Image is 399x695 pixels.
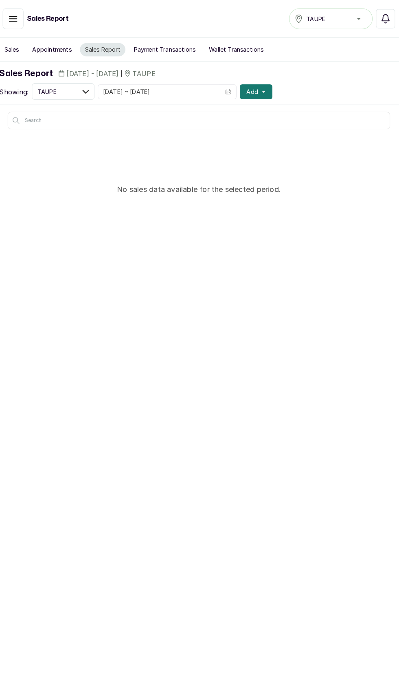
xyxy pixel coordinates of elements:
p: Showing: [5,85,33,94]
button: TAUPE [37,81,98,97]
input: Search [13,109,386,126]
button: Wallet Transactions [204,42,267,55]
button: TAUPE [287,8,369,28]
span: | [123,68,125,76]
button: Sales Report [83,42,128,55]
span: [DATE] - [DATE] [70,67,121,76]
h1: Sales Report [32,13,73,23]
p: No sales data available for the selected period. [120,179,280,190]
button: Payment Transactions [131,42,201,55]
button: Appointments [32,42,80,55]
span: TAUPE [42,85,61,94]
svg: calendar [225,87,231,92]
button: Sales [5,42,29,55]
h1: Sales Report [5,65,57,78]
span: TAUPE [135,67,157,76]
input: Select date [101,83,220,96]
button: Add [239,82,271,97]
span: TAUPE [304,14,323,23]
span: Add [246,85,257,94]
